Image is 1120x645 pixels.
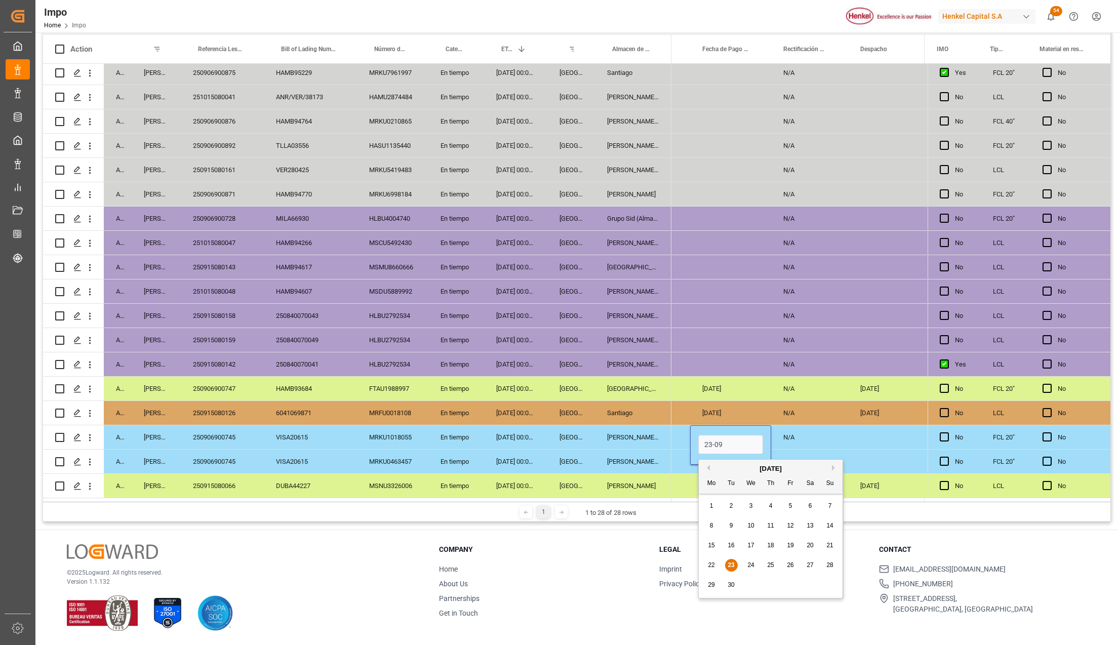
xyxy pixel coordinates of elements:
[595,61,671,85] div: Santiago
[938,7,1039,26] button: Henkel Capital S.A
[43,377,671,401] div: Press SPACE to select this row.
[428,134,484,157] div: En tiempo
[104,255,132,279] div: Arrived
[484,134,547,157] div: [DATE] 00:00:00
[264,377,357,400] div: HAMB93684
[804,559,817,572] div: Choose Saturday, September 27th, 2025
[595,231,671,255] div: [PERSON_NAME] Tlalnepantla
[428,182,484,206] div: En tiempo
[771,61,848,85] div: N/A
[981,134,1030,157] div: FCL 20"
[104,61,132,85] div: Arrived
[132,158,181,182] div: [PERSON_NAME]
[928,279,1110,304] div: Press SPACE to select this row.
[595,425,671,449] div: [PERSON_NAME] Tlalnepantla
[428,401,484,425] div: En tiempo
[771,85,848,109] div: N/A
[357,450,428,473] div: MRKU0463457
[708,561,714,569] span: 22
[357,109,428,133] div: MRKU0210865
[771,158,848,182] div: N/A
[595,134,671,157] div: [PERSON_NAME] Tlalnepantla
[595,182,671,206] div: [PERSON_NAME]
[104,377,132,400] div: Arrived
[807,542,813,549] span: 20
[928,158,1110,182] div: Press SPACE to select this row.
[104,207,132,230] div: Arrived
[765,539,777,552] div: Choose Thursday, September 18th, 2025
[181,231,264,255] div: 251015080047
[264,255,357,279] div: HAMB94617
[547,474,595,498] div: [GEOGRAPHIC_DATA]
[771,377,848,400] div: N/A
[264,158,357,182] div: VER280425
[547,158,595,182] div: [GEOGRAPHIC_DATA]
[595,401,671,425] div: Santiago
[357,85,428,109] div: HAMU2874484
[264,231,357,255] div: HAMB94266
[981,109,1030,133] div: FCL 40"
[547,255,595,279] div: [GEOGRAPHIC_DATA]
[824,559,836,572] div: Choose Sunday, September 28th, 2025
[767,542,774,549] span: 18
[484,158,547,182] div: [DATE] 00:00:00
[765,519,777,532] div: Choose Thursday, September 11th, 2025
[104,158,132,182] div: Arrived
[43,450,671,474] div: Press SPACE to select this row.
[804,500,817,512] div: Choose Saturday, September 6th, 2025
[428,255,484,279] div: En tiempo
[595,450,671,473] div: [PERSON_NAME] Tlalnepantla
[428,279,484,303] div: En tiempo
[43,352,671,377] div: Press SPACE to select this row.
[981,377,1030,400] div: FCL 20"
[595,255,671,279] div: [GEOGRAPHIC_DATA]
[824,500,836,512] div: Choose Sunday, September 7th, 2025
[484,207,547,230] div: [DATE] 00:00:00
[848,401,925,425] div: [DATE]
[804,519,817,532] div: Choose Saturday, September 13th, 2025
[705,519,718,532] div: Choose Monday, September 8th, 2025
[264,279,357,303] div: HAMB94607
[43,425,671,450] div: Press SPACE to select this row.
[484,255,547,279] div: [DATE] 00:00:00
[43,304,671,328] div: Press SPACE to select this row.
[357,207,428,230] div: HLBU4004740
[809,502,812,509] span: 6
[595,474,671,498] div: [PERSON_NAME]
[357,182,428,206] div: MRKU6998184
[789,502,792,509] span: 5
[846,8,931,25] img: Henkel%20logo.jpg_1689854090.jpg
[264,401,357,425] div: 6041069871
[824,519,836,532] div: Choose Sunday, September 14th, 2025
[428,304,484,328] div: En tiempo
[710,502,713,509] span: 1
[771,352,848,376] div: N/A
[928,207,1110,231] div: Press SPACE to select this row.
[928,474,1110,498] div: Press SPACE to select this row.
[43,85,671,109] div: Press SPACE to select this row.
[264,61,357,85] div: HAMB95229
[44,22,61,29] a: Home
[357,134,428,157] div: HASU1135440
[428,450,484,473] div: En tiempo
[357,158,428,182] div: MRKU5419483
[181,450,264,473] div: 250906900745
[357,279,428,303] div: MSDU5889992
[547,182,595,206] div: [GEOGRAPHIC_DATA]
[745,519,757,532] div: Choose Wednesday, September 10th, 2025
[264,134,357,157] div: TLLA03556
[132,450,181,473] div: [PERSON_NAME]
[484,85,547,109] div: [DATE] 00:00:00
[595,85,671,109] div: [PERSON_NAME] Tlalnepantla
[595,158,671,182] div: [PERSON_NAME] Tlalnepantla
[132,109,181,133] div: [PERSON_NAME]
[595,279,671,303] div: [PERSON_NAME] Tlalnepantla
[547,279,595,303] div: [GEOGRAPHIC_DATA]
[826,542,833,549] span: 21
[705,500,718,512] div: Choose Monday, September 1st, 2025
[747,522,754,529] span: 10
[484,231,547,255] div: [DATE] 00:00:00
[428,85,484,109] div: En tiempo
[928,255,1110,279] div: Press SPACE to select this row.
[765,500,777,512] div: Choose Thursday, September 4th, 2025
